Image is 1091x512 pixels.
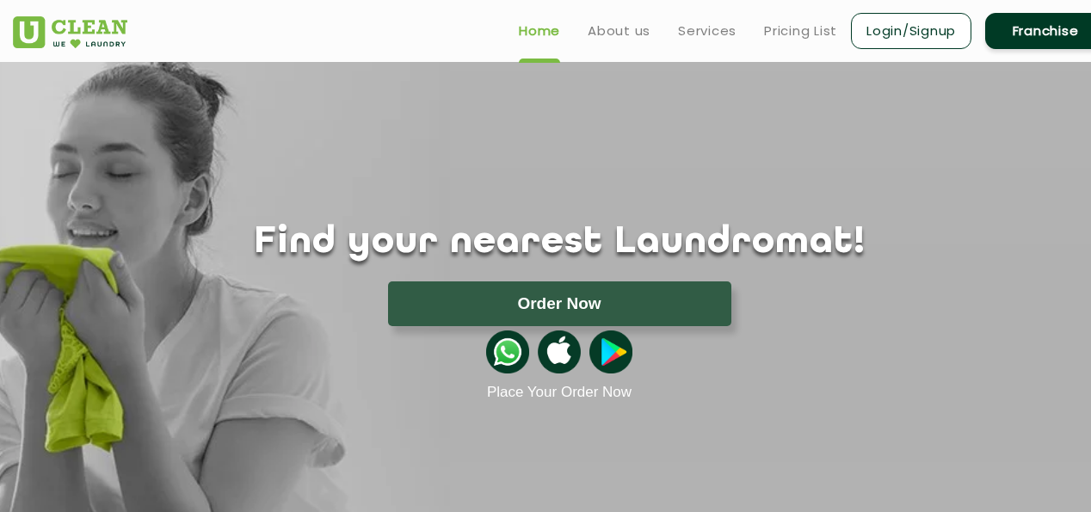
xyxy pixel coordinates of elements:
button: Order Now [388,281,731,326]
a: Home [519,21,560,41]
img: whatsappicon.png [486,330,529,373]
img: playstoreicon.png [589,330,632,373]
img: apple-icon.png [538,330,581,373]
a: About us [588,21,650,41]
a: Services [678,21,737,41]
a: Place Your Order Now [487,384,632,401]
img: UClean Laundry and Dry Cleaning [13,16,127,48]
a: Pricing List [764,21,837,41]
a: Login/Signup [851,13,971,49]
